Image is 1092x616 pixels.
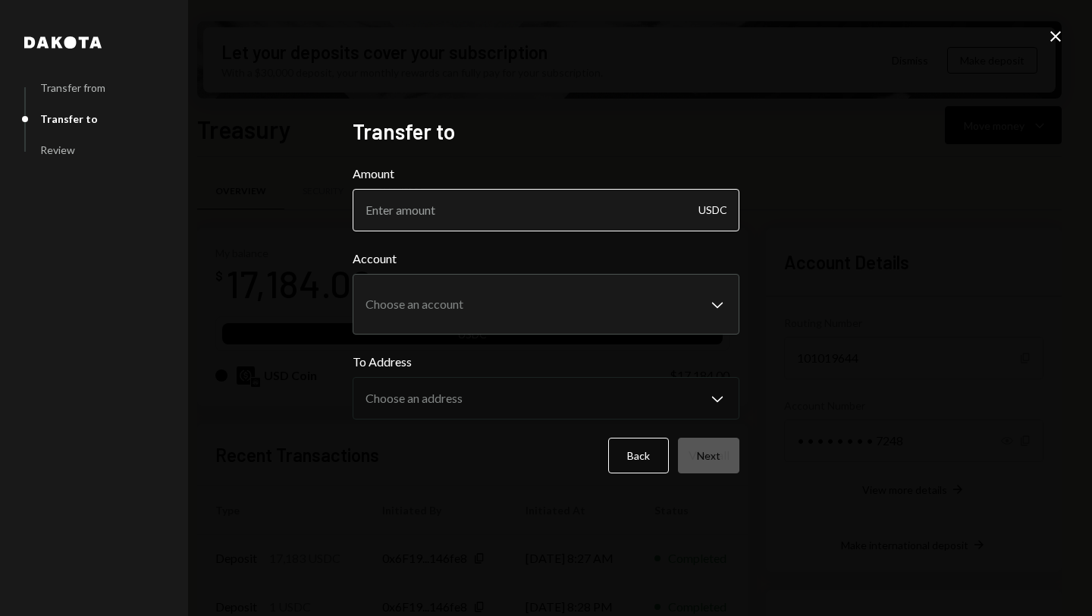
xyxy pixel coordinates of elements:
label: Amount [353,165,739,183]
button: Account [353,274,739,335]
button: Back [608,438,669,473]
button: To Address [353,377,739,420]
div: Transfer to [40,112,98,125]
label: To Address [353,353,739,371]
input: Enter amount [353,189,739,231]
div: Transfer from [40,81,105,94]
div: Review [40,143,75,156]
h2: Transfer to [353,117,739,146]
label: Account [353,250,739,268]
div: USDC [698,189,727,231]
